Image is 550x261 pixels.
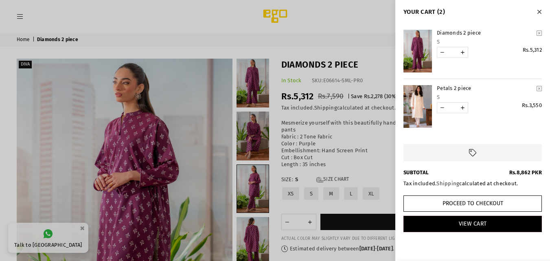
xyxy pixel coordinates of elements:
[437,102,468,113] quantity-input: Quantity
[403,8,542,15] h4: YOUR CART (2)
[403,195,542,212] button: Proceed to Checkout
[523,47,542,53] span: Rs.5,312
[403,180,542,187] div: Tax included. calculated at checkout.
[437,47,468,58] quantity-input: Quantity
[535,6,544,17] button: Close
[437,85,534,92] a: Petals 2 piece
[509,169,542,175] span: Rs.8,862 PKR
[437,39,542,45] div: S
[403,216,542,232] a: View Cart
[437,30,534,37] a: Diamonds 2 piece
[436,180,459,186] a: Shipping
[522,102,542,108] span: Rs.3,550
[403,169,429,176] b: SUBTOTAL
[437,94,542,100] div: S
